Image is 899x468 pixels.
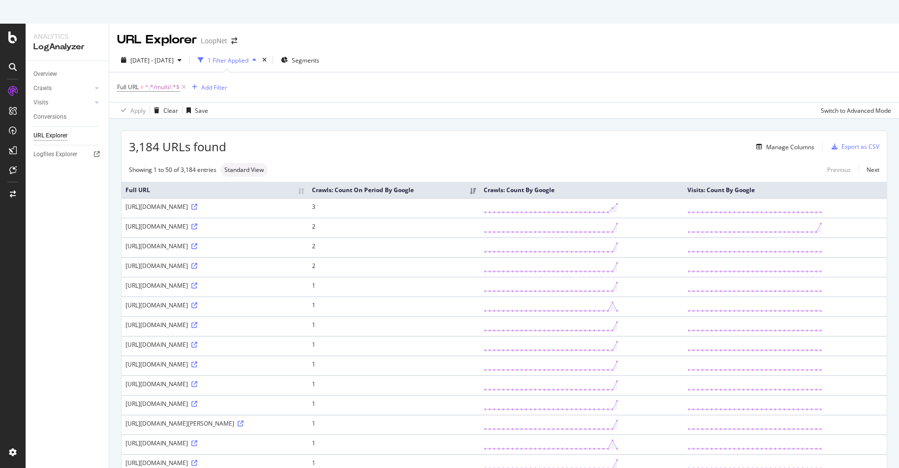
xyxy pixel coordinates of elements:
div: Manage Columns [766,143,814,151]
div: [URL][DOMAIN_NAME] [125,400,304,408]
div: [URL][DOMAIN_NAME][PERSON_NAME] [125,419,304,428]
th: Crawls: Count On Period By Google: activate to sort column ascending [308,182,480,198]
button: Add Filter [188,81,227,93]
div: [URL][DOMAIN_NAME] [125,321,304,329]
div: Showing 1 to 50 of 3,184 entries [129,166,217,174]
div: URL Explorer [33,131,67,141]
div: LoopNet [201,36,227,46]
td: 3 [308,198,480,218]
div: Save [195,106,208,115]
div: [URL][DOMAIN_NAME] [125,459,304,467]
button: Switch to Advanced Mode [817,102,891,118]
td: 1 [308,316,480,336]
div: [URL][DOMAIN_NAME] [125,202,304,211]
div: 1 Filter Applied [208,56,248,65]
td: 1 [308,356,480,375]
td: 1 [308,395,480,415]
a: Overview [33,69,102,79]
th: Full URL: activate to sort column ascending [122,182,308,198]
div: URL Explorer [117,32,197,48]
button: [DATE] - [DATE] [117,52,186,68]
span: Full URL [117,83,139,91]
div: [URL][DOMAIN_NAME] [125,301,304,309]
div: [URL][DOMAIN_NAME] [125,340,304,349]
iframe: Intercom live chat [866,435,889,458]
a: Crawls [33,83,92,94]
a: URL Explorer [33,131,102,141]
th: Crawls: Count By Google [480,182,683,198]
div: Export as CSV [841,142,879,151]
div: Apply [130,106,146,115]
a: Visits [33,98,92,108]
td: 2 [308,257,480,277]
button: Clear [150,102,178,118]
div: [URL][DOMAIN_NAME] [125,242,304,250]
div: Switch to Advanced Mode [821,106,891,115]
td: 1 [308,336,480,356]
div: Clear [163,106,178,115]
div: Analytics [33,32,101,41]
div: Logfiles Explorer [33,149,77,160]
div: [URL][DOMAIN_NAME] [125,262,304,270]
div: [URL][DOMAIN_NAME] [125,222,304,231]
a: Conversions [33,112,102,122]
td: 2 [308,237,480,257]
span: = [140,83,144,91]
td: 1 [308,435,480,454]
button: Save [183,102,208,118]
div: Add Filter [201,83,227,92]
th: Visits: Count By Google [683,182,887,198]
a: Next [859,163,879,177]
span: [DATE] - [DATE] [130,56,174,65]
div: Overview [33,69,57,79]
div: times [260,55,269,65]
div: [URL][DOMAIN_NAME] [125,281,304,290]
div: neutral label [220,163,268,177]
div: [URL][DOMAIN_NAME] [125,380,304,388]
button: Segments [277,52,323,68]
td: 1 [308,297,480,316]
div: [URL][DOMAIN_NAME] [125,439,304,447]
button: Apply [117,102,146,118]
span: Standard View [224,167,264,173]
div: Visits [33,98,48,108]
div: LogAnalyzer [33,41,101,53]
div: [URL][DOMAIN_NAME] [125,360,304,368]
td: 1 [308,375,480,395]
span: ^.*/multi/.*$ [145,80,180,94]
td: 1 [308,277,480,297]
td: 1 [308,415,480,435]
span: 3,184 URLs found [129,138,226,155]
button: Export as CSV [828,139,879,155]
span: Segments [292,56,319,65]
div: arrow-right-arrow-left [231,37,237,44]
td: 2 [308,218,480,237]
button: 1 Filter Applied [194,52,260,68]
div: Crawls [33,83,52,94]
a: Logfiles Explorer [33,149,102,160]
button: Manage Columns [752,141,814,153]
div: Conversions [33,112,66,122]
